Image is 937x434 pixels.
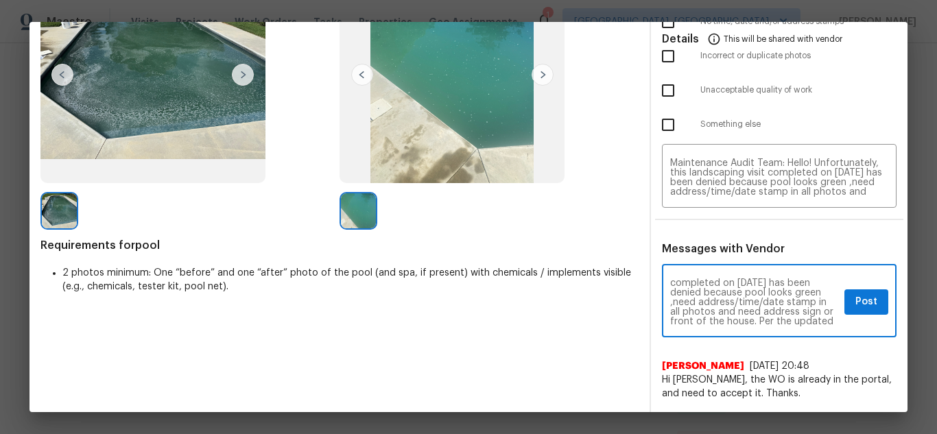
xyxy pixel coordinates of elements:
[700,84,897,96] span: Unacceptable quality of work
[662,22,699,55] span: Details
[351,64,373,86] img: left-chevron-button-url
[670,278,839,326] textarea: Maintenance Audit Team: Hello! Unfortunately, this landscaping visit completed on [DATE] has been...
[40,239,639,252] span: Requirements for pool
[844,289,888,315] button: Post
[232,64,254,86] img: right-chevron-button-url
[700,119,897,130] span: Something else
[750,361,809,371] span: [DATE] 20:48
[651,73,908,108] div: Unacceptable quality of work
[532,64,554,86] img: right-chevron-button-url
[651,108,908,142] div: Something else
[662,243,785,254] span: Messages with Vendor
[670,158,888,197] textarea: Maintenance Audit Team: Hello! Unfortunately, this landscaping visit completed on [DATE] has been...
[855,293,877,311] span: Post
[62,266,639,293] li: 2 photos minimum: One “before” and one “after” photo of the pool (and spa, if present) with chemi...
[724,22,842,55] span: This will be shared with vendor
[51,64,73,86] img: left-chevron-button-url
[700,50,897,62] span: Incorrect or duplicate photos
[662,411,744,425] span: [PERSON_NAME]
[651,39,908,73] div: Incorrect or duplicate photos
[662,373,897,400] span: Hi [PERSON_NAME], the WO is already in the portal, and need to accept it. Thanks.
[662,359,744,373] span: [PERSON_NAME]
